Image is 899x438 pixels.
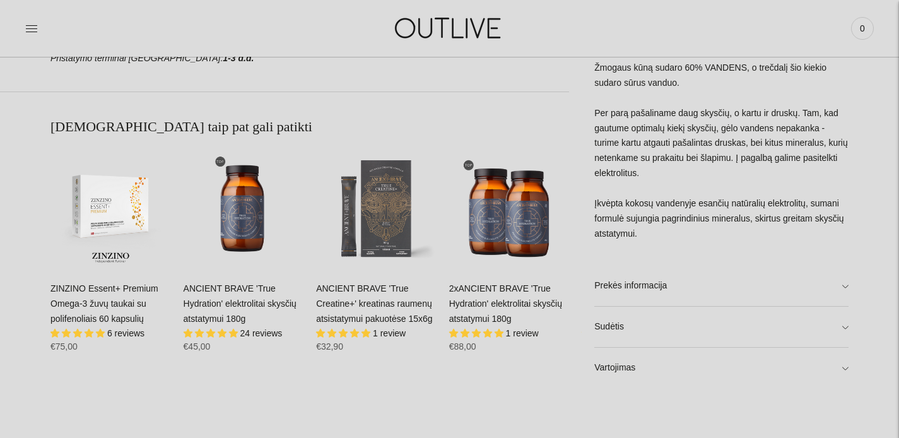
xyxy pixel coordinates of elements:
img: OUTLIVE [370,6,528,50]
em: Pristatymo terminai [GEOGRAPHIC_DATA]: [50,53,223,63]
span: 0 [854,20,871,37]
a: Vartojimas [594,348,849,388]
a: ANCIENT BRAVE 'True Hydration' elektrolitai skysčių atstatymui 180g [184,148,304,269]
span: €75,00 [50,341,78,352]
a: ANCIENT BRAVE 'True Creatine+' kreatinas raumenų atsistatymui pakuotėse 15x6g [316,148,437,269]
p: Žmogaus kūną sudaro 60% VANDENS, o trečdalį šio kiekio sudaro sūrus vanduo. Per parą pašaliname d... [594,61,849,257]
a: 2xANCIENT BRAVE 'True Hydration' elektrolitai skysčių atstatymui 180g [449,148,570,269]
span: €32,90 [316,341,343,352]
span: 5.00 stars [316,328,373,338]
span: 24 reviews [240,328,282,338]
span: 6 reviews [107,328,144,338]
span: 4.88 stars [184,328,240,338]
span: 5.00 stars [449,328,506,338]
span: 5.00 stars [50,328,107,338]
a: 0 [851,15,874,42]
span: €45,00 [184,341,211,352]
span: 1 review [373,328,406,338]
a: Prekės informacija [594,266,849,306]
a: Sudėtis [594,307,849,347]
h2: [DEMOGRAPHIC_DATA] taip pat gali patikti [50,117,569,136]
a: ZINZINO Essent+ Premium Omega-3 žuvų taukai su polifenoliais 60 kapsulių [50,283,158,324]
a: ANCIENT BRAVE 'True Creatine+' kreatinas raumenų atsistatymui pakuotėse 15x6g [316,283,432,324]
a: ANCIENT BRAVE 'True Hydration' elektrolitai skysčių atstatymui 180g [184,283,297,324]
span: €88,00 [449,341,476,352]
strong: 1-3 d.d. [223,53,254,63]
span: 1 review [506,328,539,338]
a: ZINZINO Essent+ Premium Omega-3 žuvų taukai su polifenoliais 60 kapsulių [50,148,171,269]
a: 2xANCIENT BRAVE 'True Hydration' elektrolitai skysčių atstatymui 180g [449,283,562,324]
